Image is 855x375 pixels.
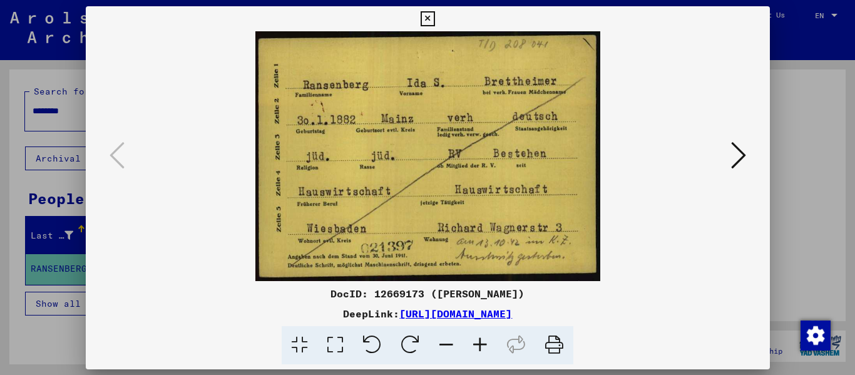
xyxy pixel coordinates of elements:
[86,306,770,321] div: DeepLink:
[801,321,831,351] img: Change consent
[86,286,770,301] div: DocID: 12669173 ([PERSON_NAME])
[800,320,830,350] div: Change consent
[128,31,727,281] img: 001.jpg
[399,307,512,320] a: [URL][DOMAIN_NAME]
